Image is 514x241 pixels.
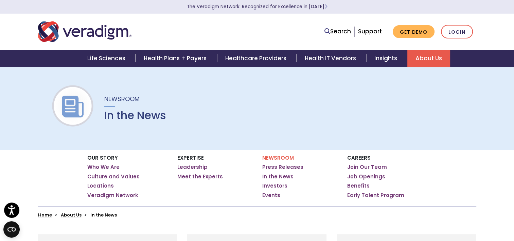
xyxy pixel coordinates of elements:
[262,173,294,180] a: In the News
[324,27,351,36] a: Search
[87,164,120,171] a: Who We Are
[262,192,280,199] a: Events
[347,164,387,171] a: Join Our Team
[136,50,217,67] a: Health Plans + Payers
[217,50,297,67] a: Healthcare Providers
[366,50,407,67] a: Insights
[38,212,52,218] a: Home
[297,50,366,67] a: Health IT Vendors
[324,3,327,10] span: Learn More
[358,27,382,35] a: Support
[79,50,136,67] a: Life Sciences
[38,20,131,43] img: Veradigm logo
[87,182,114,189] a: Locations
[87,173,140,180] a: Culture and Values
[177,164,208,171] a: Leadership
[393,25,435,38] a: Get Demo
[3,221,20,238] button: Open CMP widget
[104,95,140,103] span: Newsroom
[187,3,327,10] a: The Veradigm Network: Recognized for Excellence in [DATE]Learn More
[61,212,82,218] a: About Us
[262,182,287,189] a: Investors
[441,25,473,39] a: Login
[407,50,450,67] a: About Us
[347,192,404,199] a: Early Talent Program
[262,164,303,171] a: Press Releases
[177,173,223,180] a: Meet the Experts
[104,109,166,122] h1: In the News
[347,173,385,180] a: Job Openings
[87,192,138,199] a: Veradigm Network
[347,182,370,189] a: Benefits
